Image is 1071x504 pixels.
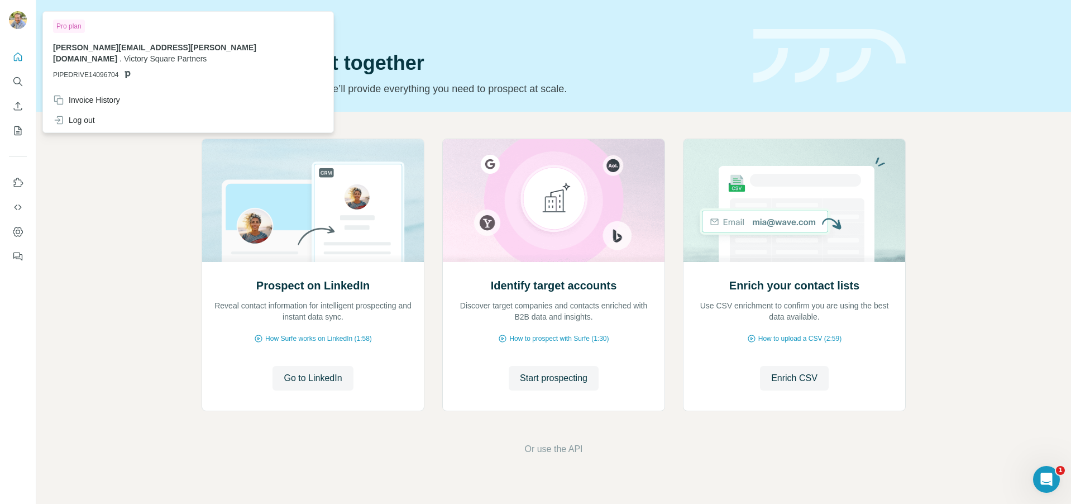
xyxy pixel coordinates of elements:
[9,197,27,217] button: Use Surfe API
[9,246,27,267] button: Feedback
[256,278,370,293] h2: Prospect on LinkedIn
[202,81,740,97] p: Pick your starting point and we’ll provide everything you need to prospect at scale.
[202,21,740,32] div: Quick start
[454,300,653,322] p: Discover target companies and contacts enriched with B2B data and insights.
[683,139,906,262] img: Enrich your contact lists
[771,372,817,385] span: Enrich CSV
[53,43,256,63] span: [PERSON_NAME][EMAIL_ADDRESS][PERSON_NAME][DOMAIN_NAME]
[9,173,27,193] button: Use Surfe on LinkedIn
[202,139,424,262] img: Prospect on LinkedIn
[729,278,859,293] h2: Enrich your contact lists
[284,372,342,385] span: Go to LinkedIn
[695,300,894,322] p: Use CSV enrichment to confirm you are using the best data available.
[442,139,665,262] img: Identify target accounts
[9,96,27,116] button: Enrich CSV
[520,372,587,385] span: Start prospecting
[524,443,582,456] button: Or use the API
[265,334,372,344] span: How Surfe works on LinkedIn (1:58)
[9,47,27,67] button: Quick start
[124,54,207,63] span: Victory Square Partners
[9,222,27,242] button: Dashboard
[9,11,27,29] img: Avatar
[753,29,906,83] img: banner
[760,366,829,391] button: Enrich CSV
[272,366,353,391] button: Go to LinkedIn
[53,115,95,126] div: Log out
[213,300,413,322] p: Reveal contact information for intelligent prospecting and instant data sync.
[1033,466,1060,493] iframe: Intercom live chat
[53,94,120,106] div: Invoice History
[53,20,85,33] div: Pro plan
[53,70,118,80] span: PIPEDRIVE14096704
[9,121,27,141] button: My lists
[491,278,617,293] h2: Identify target accounts
[509,334,609,344] span: How to prospect with Surfe (1:30)
[509,366,599,391] button: Start prospecting
[758,334,842,344] span: How to upload a CSV (2:59)
[119,54,122,63] span: .
[9,72,27,92] button: Search
[202,52,740,74] h1: Let’s prospect together
[1056,466,1065,475] span: 1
